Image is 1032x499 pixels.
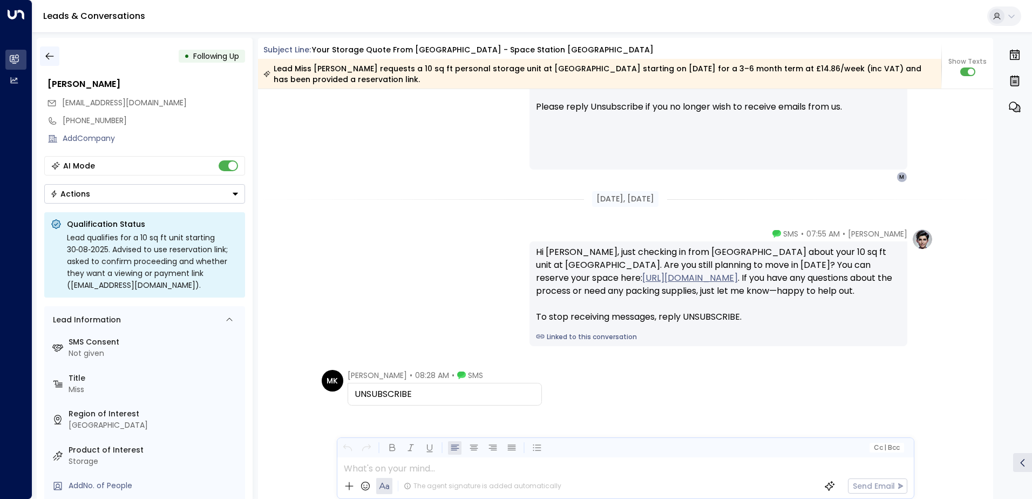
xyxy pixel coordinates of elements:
a: Leads & Conversations [43,10,145,22]
span: michrobjune2003@gmail.com [62,97,187,109]
span: SMS [783,228,798,239]
span: | [884,444,886,451]
div: Hi [PERSON_NAME], just checking in from [GEOGRAPHIC_DATA] about your 10 sq ft unit at [GEOGRAPHIC... [536,246,901,323]
span: • [801,228,804,239]
div: Your storage quote from [GEOGRAPHIC_DATA] - Space Station [GEOGRAPHIC_DATA] [312,44,654,56]
div: AI Mode [63,160,95,171]
div: The agent signature is added automatically [404,481,561,491]
span: SMS [468,370,483,381]
div: M [897,172,907,183]
label: SMS Consent [69,336,241,348]
a: [URL][DOMAIN_NAME] [642,272,738,285]
a: Linked to this conversation [536,332,901,342]
span: Subject Line: [263,44,311,55]
span: 08:28 AM [415,370,449,381]
div: Storage [69,456,241,467]
div: UNSUBSCRIBE [355,388,535,401]
img: profile-logo.png [912,228,933,250]
button: Actions [44,184,245,204]
div: AddCompany [63,133,245,144]
span: Following Up [193,51,239,62]
span: [PERSON_NAME] [348,370,407,381]
span: • [843,228,845,239]
div: Button group with a nested menu [44,184,245,204]
label: Product of Interest [69,444,241,456]
div: • [184,46,189,66]
div: [GEOGRAPHIC_DATA] [69,420,241,431]
div: Lead Information [49,314,121,326]
div: [PERSON_NAME] [47,78,245,91]
span: • [452,370,454,381]
div: [DATE], [DATE] [592,191,658,207]
label: Region of Interest [69,408,241,420]
label: Title [69,373,241,384]
div: Lead Miss [PERSON_NAME] requests a 10 sq ft personal storage unit at [GEOGRAPHIC_DATA] starting o... [263,63,935,85]
span: • [410,370,412,381]
div: Actions [50,189,90,199]
button: Cc|Bcc [869,443,904,453]
div: Lead qualifies for a 10 sq ft unit starting 30‑08‑2025. Advised to use reservation link; asked to... [67,232,239,291]
div: AddNo. of People [69,480,241,491]
span: 07:55 AM [806,228,840,239]
div: [PHONE_NUMBER] [63,115,245,126]
span: [PERSON_NAME] [848,228,907,239]
p: Qualification Status [67,219,239,230]
div: Not given [69,348,241,359]
button: Redo [359,441,373,455]
span: [EMAIL_ADDRESS][DOMAIN_NAME] [62,97,187,108]
div: Miss [69,384,241,395]
button: Undo [341,441,354,455]
div: MK [322,370,343,392]
span: Cc Bcc [873,444,899,451]
span: Show Texts [948,57,987,66]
